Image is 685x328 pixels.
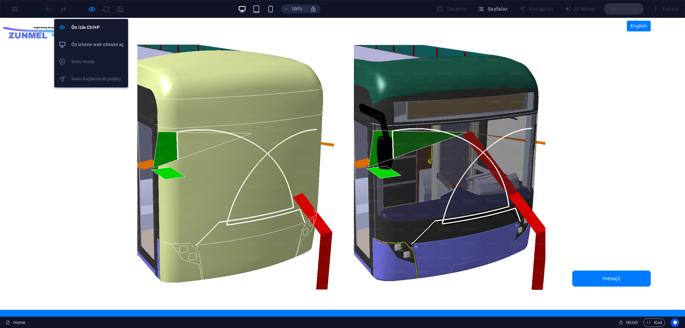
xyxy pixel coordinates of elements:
[433,3,469,15] div: Tasarım (Ctrl+Alt+Y)
[572,253,651,269] div: mesaj1
[310,6,316,12] i: Yeniden boyutlandırmada yakınlaştırma düzeyini seçilen cihaza uyacak şekilde otomatik olarak ayarla.
[475,3,511,15] button: Sayfalar
[646,318,662,327] span: Kod
[281,5,306,13] button: 100%
[477,5,508,12] span: Sayfalar
[6,318,25,327] a: Seçimi iptal etmek için tıkla. Sayfaları açmak için çift tıkla
[643,318,665,327] button: Kod
[631,320,632,325] span: :
[71,40,124,49] h6: Ön izleme web sitesini aç
[619,318,638,327] h6: Oturum süresi
[627,3,651,14] a: English
[626,318,637,327] span: 00 00
[71,23,124,32] h6: Ön İzle Ctrl+P
[2,1,73,25] img: Logo
[671,318,679,327] button: Usercentrics
[291,5,303,13] h6: 100%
